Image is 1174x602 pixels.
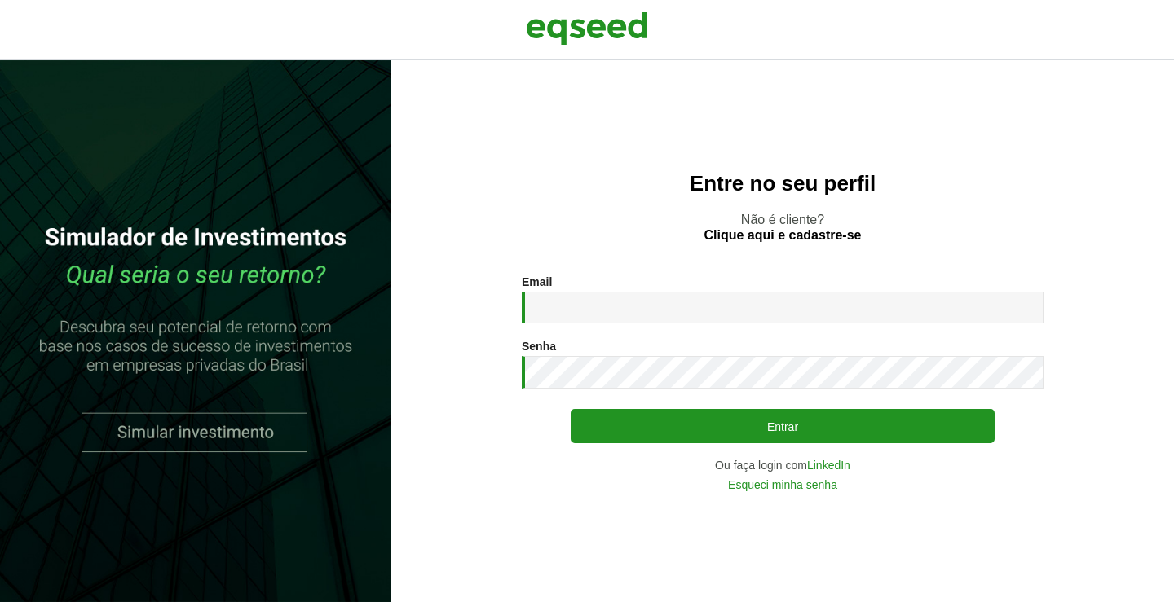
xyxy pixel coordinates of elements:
[807,459,850,471] a: LinkedIn
[522,276,552,288] label: Email
[704,229,862,242] a: Clique aqui e cadastre-se
[728,479,837,490] a: Esqueci minha senha
[522,341,556,352] label: Senha
[526,8,648,49] img: EqSeed Logo
[424,212,1141,243] p: Não é cliente?
[522,459,1044,471] div: Ou faça login com
[571,409,995,443] button: Entrar
[424,172,1141,196] h2: Entre no seu perfil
